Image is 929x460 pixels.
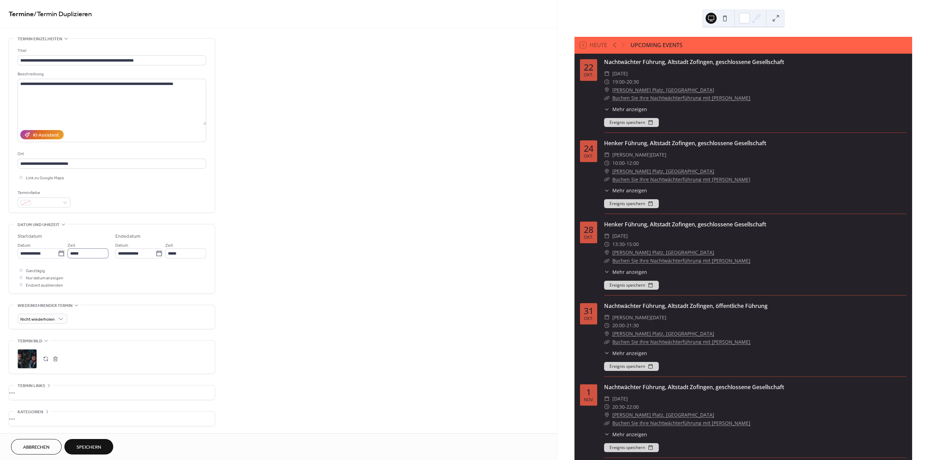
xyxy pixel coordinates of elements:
span: Mehr anzeigen [612,268,647,276]
div: ​ [604,248,610,257]
span: Datum [115,242,128,249]
span: 19:00 [612,78,625,86]
div: 24 [584,144,593,153]
button: ​Mehr anzeigen [604,187,647,194]
span: / Termin Duplizieren [34,8,92,21]
span: Mehr anzeigen [612,350,647,357]
a: Termine [9,8,34,21]
span: 20:30 [612,403,625,411]
div: ​ [604,338,610,346]
div: ; [18,349,37,368]
div: ​ [604,395,610,403]
span: [DATE] [612,395,628,403]
div: ​ [604,78,610,86]
span: 21:30 [626,321,639,330]
span: Link zu Google Maps [26,174,64,182]
span: Termin links [18,382,45,389]
div: KI-Assistent [33,132,59,139]
button: ​Mehr anzeigen [604,106,647,113]
button: Abbrechen [11,439,62,454]
div: ​ [604,419,610,427]
div: ​ [604,159,610,167]
a: [PERSON_NAME] Platz, [GEOGRAPHIC_DATA] [612,248,714,257]
button: Ereignis speichern [604,443,659,452]
div: Startdatum [18,233,42,240]
span: Mehr anzeigen [612,106,647,113]
div: ••• [9,385,215,400]
a: Buchen Sie Ihre Nachtwächterführung mit [PERSON_NAME] [612,176,750,183]
span: Mehr anzeigen [612,187,647,194]
a: [PERSON_NAME] Platz, [GEOGRAPHIC_DATA] [612,167,714,175]
a: [PERSON_NAME] Platz, [GEOGRAPHIC_DATA] [612,411,714,419]
div: Okt. [584,154,593,159]
div: ​ [604,350,610,357]
a: Buchen Sie Ihre Nachtwächterführung mit [PERSON_NAME] [612,339,750,345]
span: 20:00 [612,321,625,330]
div: ​ [604,175,610,184]
a: Buchen Sie Ihre Nachtwächterführung mit [PERSON_NAME] [612,95,750,101]
div: Endedatum [115,233,140,240]
span: Mehr anzeigen [612,431,647,438]
div: Okt. [584,317,593,321]
div: ​ [604,403,610,411]
div: 31 [584,307,593,315]
span: 15:00 [626,240,639,248]
a: Buchen Sie Ihre Nachtwächterführung mit [PERSON_NAME] [612,420,750,426]
span: - [625,403,626,411]
div: ​ [604,232,610,240]
div: ​ [604,151,610,159]
span: - [625,321,626,330]
span: Speichern [76,444,101,451]
a: Nachtwächter Führung, Altstadt Zofingen, öffentliche Führung [604,302,768,310]
div: ••• [9,411,215,426]
div: Okt. [584,73,593,77]
div: ​ [604,69,610,78]
span: 22:00 [626,403,639,411]
a: Henker Führung, Altstadt Zofingen, geschlossene Gesellschaft [604,139,766,147]
div: ​ [604,257,610,265]
span: Kategorien [18,408,43,416]
span: Nur datum anzeigen [26,275,63,282]
span: [PERSON_NAME][DATE] [612,313,666,322]
a: Buchen Sie Ihre Nachtwächterführung mit [PERSON_NAME] [612,257,750,264]
div: ​ [604,240,610,248]
div: 22 [584,63,593,72]
button: ​Mehr anzeigen [604,268,647,276]
div: ​ [604,431,610,438]
span: Termin einzelheiten [18,35,62,43]
div: Terminfarbe [18,189,69,196]
button: Ereignis speichern [604,199,659,208]
button: Ereignis speichern [604,118,659,127]
div: ​ [604,106,610,113]
div: UPCOMING EVENTS [631,41,683,49]
div: ​ [604,268,610,276]
span: - [625,159,626,167]
span: Nicht wiederholen [20,315,55,323]
a: Nachtwächter Führung, Altstadt Zofingen, geschlossene Gesellschaft [604,58,784,66]
span: [PERSON_NAME][DATE] [612,151,666,159]
div: ​ [604,86,610,94]
span: 13:30 [612,240,625,248]
span: 10:00 [612,159,625,167]
div: ​ [604,167,610,175]
button: KI-Assistent [20,130,64,139]
span: 20:30 [626,78,639,86]
div: Ort [18,150,205,158]
span: - [625,240,626,248]
span: Ganztägig [26,267,45,275]
button: ​Mehr anzeigen [604,431,647,438]
span: Zeit [165,242,173,249]
span: [DATE] [612,232,628,240]
div: Beschreibung [18,71,205,78]
a: [PERSON_NAME] Platz, [GEOGRAPHIC_DATA] [612,86,714,94]
div: ​ [604,330,610,338]
span: Termin bild [18,338,42,345]
span: Abbrechen [23,444,50,451]
div: 1 [586,388,591,396]
span: Datum und uhrzeit [18,221,60,228]
button: ​Mehr anzeigen [604,350,647,357]
div: ​ [604,187,610,194]
div: ​ [604,94,610,102]
span: - [625,78,626,86]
